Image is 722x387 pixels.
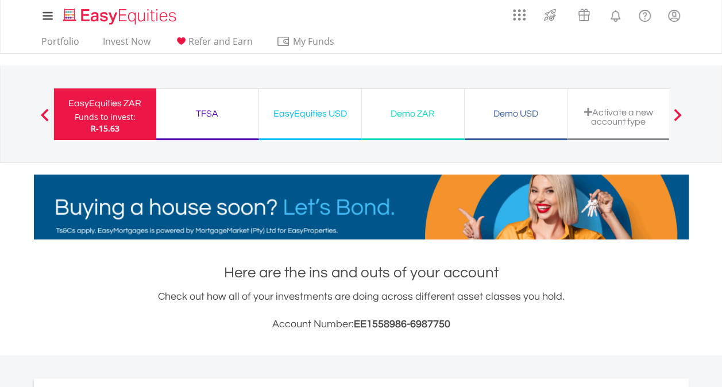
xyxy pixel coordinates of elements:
a: Invest Now [98,36,155,53]
span: R-15.63 [91,123,119,134]
h1: Here are the ins and outs of your account [34,262,689,283]
img: EasyMortage Promotion Banner [34,175,689,239]
a: Vouchers [567,3,601,24]
span: My Funds [276,34,352,49]
div: Check out how all of your investments are doing across different asset classes you hold. [34,289,689,332]
a: Notifications [601,3,630,26]
h3: Account Number: [34,316,689,332]
a: Home page [59,3,181,26]
div: TFSA [163,106,252,122]
img: thrive-v2.svg [540,6,559,24]
a: FAQ's and Support [630,3,659,26]
div: Demo ZAR [369,106,457,122]
div: Funds to invest: [75,111,136,123]
img: grid-menu-icon.svg [513,9,526,21]
span: Refer and Earn [188,35,253,48]
span: EE1558986-6987750 [354,319,450,330]
div: Activate a new account type [574,107,663,126]
div: EasyEquities USD [266,106,354,122]
a: Portfolio [37,36,84,53]
a: Refer and Earn [169,36,257,53]
div: EasyEquities ZAR [61,95,149,111]
img: vouchers-v2.svg [574,6,593,24]
div: Demo USD [472,106,560,122]
a: AppsGrid [505,3,533,21]
img: EasyEquities_Logo.png [61,7,181,26]
a: My Profile [659,3,689,28]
